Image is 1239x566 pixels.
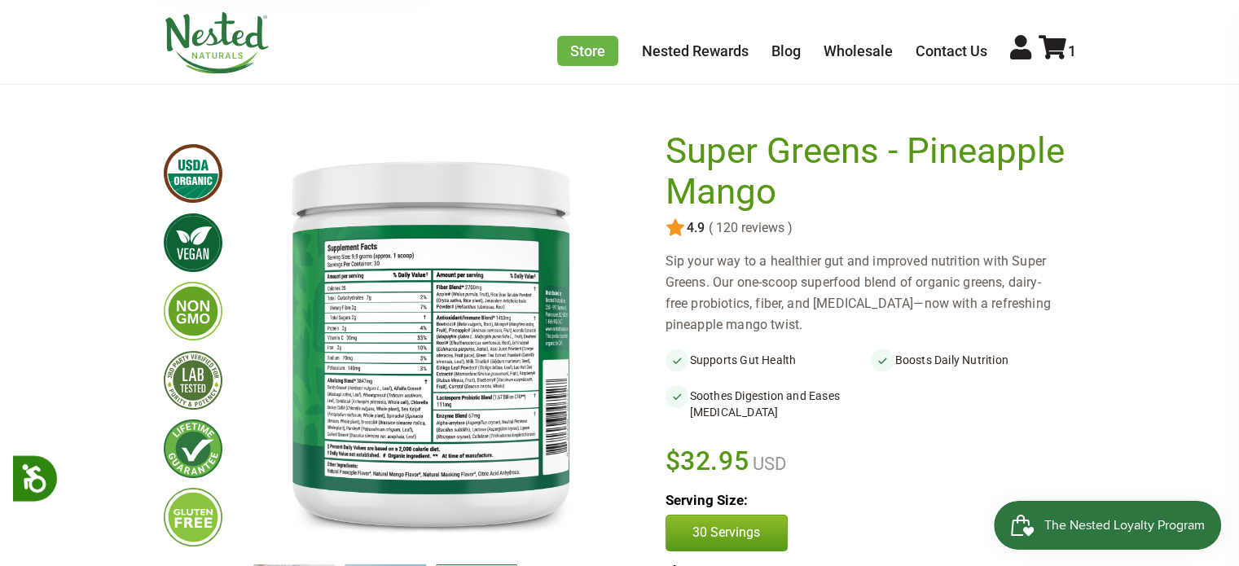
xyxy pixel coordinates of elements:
span: $32.95 [666,443,749,479]
li: Boosts Daily Nutrition [871,349,1076,371]
span: USD [749,454,786,474]
span: 1 [1068,42,1076,59]
img: usdaorganic [164,144,222,203]
a: Store [557,36,618,66]
button: 30 Servings [666,515,788,551]
img: star.svg [666,218,685,238]
a: Nested Rewards [642,42,749,59]
li: Supports Gut Health [666,349,871,371]
li: Soothes Digestion and Eases [MEDICAL_DATA] [666,384,871,423]
a: 1 [1039,42,1076,59]
img: gmofree [164,282,222,340]
span: 4.9 [685,221,705,235]
a: Blog [771,42,801,59]
img: thirdpartytested [164,351,222,410]
span: ( 120 reviews ) [705,221,793,235]
b: Serving Size: [666,492,748,508]
h1: Super Greens - Pineapple Mango [666,131,1068,212]
iframe: Button to open loyalty program pop-up [994,501,1223,550]
img: vegan [164,213,222,272]
img: glutenfree [164,488,222,546]
a: Wholesale [824,42,893,59]
div: Sip your way to a healthier gut and improved nutrition with Super Greens. Our one-scoop superfood... [666,251,1076,336]
img: Nested Naturals [164,12,270,74]
img: lifetimeguarantee [164,419,222,478]
img: Super Greens - Pineapple Mango [248,131,613,551]
a: Contact Us [916,42,987,59]
p: 30 Servings [683,524,771,542]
